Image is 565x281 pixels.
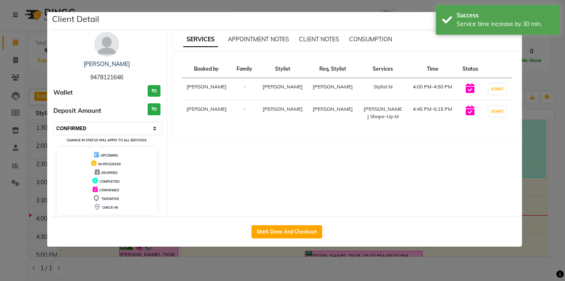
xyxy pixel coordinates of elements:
[228,36,289,43] span: APPOINTMENT NOTES
[148,103,160,115] h3: ₹0
[457,11,554,20] div: Success
[182,78,232,100] td: [PERSON_NAME]
[101,171,117,175] span: DROPPED
[102,205,118,210] span: CHECK-IN
[408,60,457,78] th: Time
[98,162,121,166] span: IN PROGRESS
[308,60,358,78] th: Req. Stylist
[257,60,308,78] th: Stylist
[363,83,403,90] div: Stylist M
[363,105,403,120] div: [PERSON_NAME] Shape-Up M
[53,106,101,116] span: Deposit Amount
[263,83,303,90] span: [PERSON_NAME]
[183,32,218,47] span: SERVICES
[99,188,119,192] span: CONFIRMED
[232,78,257,100] td: -
[457,20,554,29] div: Service time increase by 30 min.
[232,100,257,126] td: -
[358,60,408,78] th: Services
[263,106,303,112] span: [PERSON_NAME]
[84,60,130,68] a: [PERSON_NAME]
[67,138,147,142] small: Change in status will apply to all services.
[299,36,339,43] span: CLIENT NOTES
[94,32,119,57] img: avatar
[182,60,232,78] th: Booked by
[408,78,457,100] td: 4:00 PM-4:50 PM
[251,225,322,238] button: Mark Done And Checkout
[148,85,160,97] h3: ₹0
[90,74,123,81] span: 9478121646
[100,179,120,183] span: COMPLETED
[52,13,99,25] h5: Client Detail
[349,36,392,43] span: CONSUMPTION
[101,197,119,201] span: TENTATIVE
[313,83,353,90] span: [PERSON_NAME]
[489,84,506,94] button: START
[101,153,118,157] span: UPCOMING
[53,88,73,98] span: Wallet
[232,60,257,78] th: Family
[489,106,506,117] button: START
[457,60,483,78] th: Status
[182,100,232,126] td: [PERSON_NAME]
[408,100,457,126] td: 4:45 PM-5:15 PM
[313,106,353,112] span: [PERSON_NAME]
